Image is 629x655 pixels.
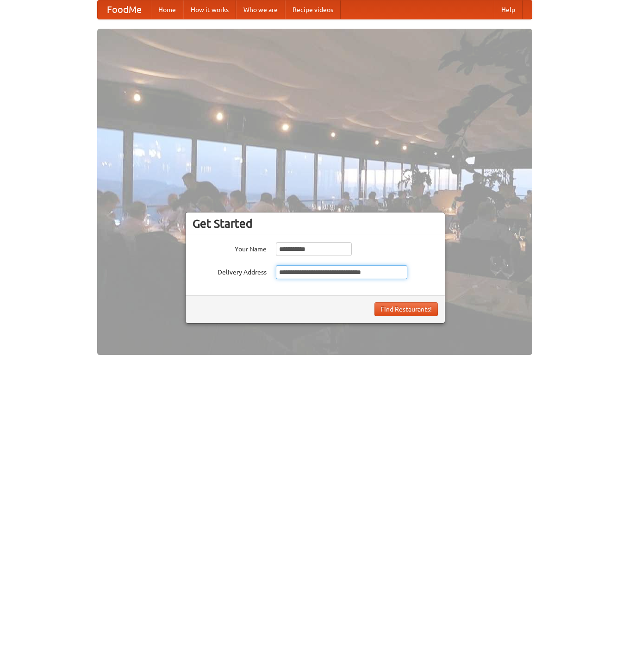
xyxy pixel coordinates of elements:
label: Your Name [193,242,267,254]
h3: Get Started [193,217,438,231]
a: FoodMe [98,0,151,19]
a: Recipe videos [285,0,341,19]
a: How it works [183,0,236,19]
button: Find Restaurants! [374,302,438,316]
label: Delivery Address [193,265,267,277]
a: Who we are [236,0,285,19]
a: Help [494,0,523,19]
a: Home [151,0,183,19]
